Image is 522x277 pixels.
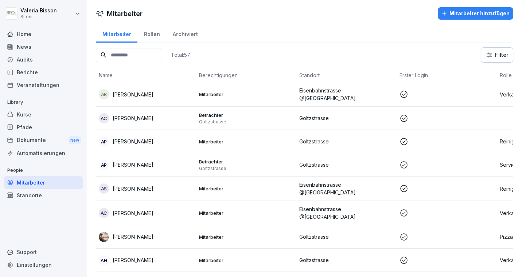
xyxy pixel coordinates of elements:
p: Total: 57 [171,51,190,58]
div: AP [99,160,109,170]
a: Audits [4,53,83,66]
div: AC [99,208,109,218]
th: Erster Login [397,68,497,82]
p: [PERSON_NAME] [113,209,153,217]
p: [PERSON_NAME] [113,185,153,193]
p: Eisenbahnstrasse @[GEOGRAPHIC_DATA] [299,205,394,221]
th: Name [96,68,196,82]
div: Dokumente [4,134,83,147]
a: Archiviert [166,24,204,43]
a: Standorte [4,189,83,202]
p: Mitarbeiter [199,138,293,145]
img: kxeqd14vvy90yrv0469cg1jb.png [99,232,109,242]
p: Goltzstrasse [299,114,394,122]
p: Goltzstrasse [299,138,394,145]
th: Standort [296,68,397,82]
p: Eisenbahnstrasse @[GEOGRAPHIC_DATA] [299,87,394,102]
a: Kurse [4,108,83,121]
button: Filter [481,48,513,62]
div: AB [99,89,109,99]
p: Mitarbeiter [199,234,293,240]
p: [PERSON_NAME] [113,256,153,264]
a: News [4,40,83,53]
a: Mitarbeiter [96,24,137,43]
p: Valeria Bisson [20,8,57,14]
div: AS [99,183,109,194]
a: Mitarbeiter [4,176,83,189]
p: Mitarbeiter [199,210,293,216]
a: Pfade [4,121,83,134]
p: [PERSON_NAME] [113,233,153,241]
a: Home [4,28,83,40]
div: Filter [486,51,509,59]
p: Goltzstrasse [199,166,293,171]
p: Mitarbeiter [199,91,293,98]
p: Goltzstrasse [299,161,394,169]
div: New [69,136,81,145]
div: Support [4,246,83,258]
p: Eisenbahnstrasse @[GEOGRAPHIC_DATA] [299,181,394,196]
p: Mitarbeiter [199,185,293,192]
a: Einstellungen [4,258,83,271]
p: Goltzstrasse [299,233,394,241]
a: Berichte [4,66,83,79]
th: Berechtigungen [196,68,296,82]
a: Rollen [137,24,166,43]
a: Automatisierungen [4,147,83,159]
p: [PERSON_NAME] [113,161,153,169]
p: People [4,165,83,176]
div: Mitarbeiter hinzufügen [441,9,510,17]
p: Library [4,96,83,108]
div: AP [99,136,109,147]
p: [PERSON_NAME] [113,114,153,122]
div: AC [99,113,109,123]
p: Betrachter [199,158,293,165]
p: Sironi [20,14,57,19]
button: Mitarbeiter hinzufügen [438,7,513,20]
div: AH [99,255,109,265]
p: Mitarbeiter [199,257,293,264]
p: Betrachter [199,112,293,118]
p: Goltzstrasse [199,119,293,125]
a: DokumenteNew [4,134,83,147]
p: Goltzstrasse [299,256,394,264]
p: [PERSON_NAME] [113,91,153,98]
p: [PERSON_NAME] [113,138,153,145]
a: Veranstaltungen [4,79,83,91]
h1: Mitarbeiter [107,9,143,19]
